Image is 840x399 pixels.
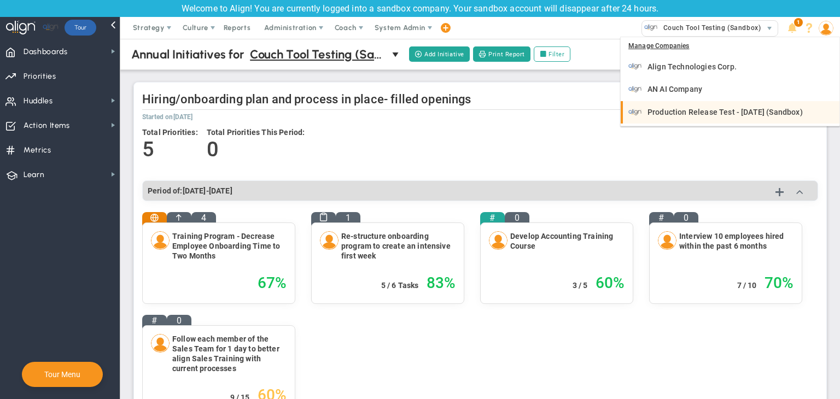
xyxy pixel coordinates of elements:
h4: 83 [427,271,444,295]
span: Task-Driven Priority [320,213,327,221]
h4: Total Priorities This Period: [207,127,305,137]
img: Jane Wilson [320,231,339,250]
h4: Total Priorities: [142,127,198,137]
span: Production Release Test - [DATE] (Sandbox) [647,108,803,116]
span: Child Priorities [201,213,206,223]
h5: Started on [142,113,818,122]
h4: 5 [142,137,198,161]
span: Number-Driven Priority [151,315,157,326]
img: 33466.Company.photo [628,105,642,119]
span: Couch Tool Testing (Sandbox) [250,45,387,64]
span: [DATE] [209,186,232,195]
img: Miguel Cabrera [658,231,676,250]
h4: Training Program - Decrease Employee Onboarding Time to Two Months [172,231,287,261]
h4: 7 / 10 [737,276,757,295]
span: select [762,21,778,36]
button: Tour Menu [41,369,84,379]
div: Manage Companies [621,37,839,56]
h4: % [275,271,287,295]
h4: Interview 10 employees hired within the past 6 months [679,231,794,251]
span: Administration [264,24,316,32]
img: Mark Collins [489,231,507,250]
span: Priorities [24,65,56,88]
img: Tom Johnson [151,334,170,353]
h4: 60 [596,271,613,295]
span: Culture [183,24,208,32]
h4: % [444,271,456,295]
span: AN AI Company [647,85,702,93]
span: Child Priorities [515,213,520,223]
img: 33465.Company.photo [644,21,658,34]
span: Number-Driven Priority <br> <br> User Driven Status [489,213,495,223]
h4: Re-structure onboarding program to create an intensive first week [341,231,456,261]
label: Filter [534,46,570,62]
h4: 5 / 6 Tasks [381,276,419,295]
h4: Develop Accounting Training Course [510,231,625,251]
button: Add Initiative [409,46,470,62]
h4: 70 [765,271,782,295]
img: Lisa Jenkins [151,231,170,250]
span: Action Items [24,114,70,137]
h4: % [782,271,794,295]
li: Help & Frequently Asked Questions (FAQ) [801,17,818,39]
h4: Period of: [148,186,183,196]
img: 10991.Company.photo [628,60,642,73]
span: Couch Tool Testing (Sandbox) [658,21,761,35]
span: Metrics [24,139,51,162]
span: [DATE] [183,186,206,195]
span: Company Priority [150,213,159,221]
span: [DATE] [173,113,193,121]
span: Annual Initiatives for [131,47,244,62]
img: 32551.Company.photo [628,83,642,96]
h4: 67 [258,271,275,295]
span: Strategy [133,24,165,32]
span: Child Priorities [346,213,351,223]
span: 1 [794,18,803,27]
span: select [392,45,401,63]
span: Child Priorities [684,213,689,223]
li: Announcements [784,17,801,39]
h4: 0 [207,137,305,161]
span: Align Technologies Corp. [647,63,737,71]
span: Reports [218,17,256,39]
h4: 3 / 5 [573,276,588,295]
span: Number-Driven Priority [658,213,664,223]
span: Hiring/onboarding plan and process in place- filled openings [142,92,471,106]
span: System Admin [375,24,425,32]
button: Print Report [473,46,530,62]
span: Coach [335,24,357,32]
h4: Follow each member of the Sales Team for 1 day to better align Sales Training with current processes [172,334,287,373]
h4: - [206,186,209,196]
span: Learn [24,163,44,186]
span: Dashboards [24,40,68,63]
img: 64089.Person.photo [819,21,833,36]
span: Huddles [24,90,53,113]
span: Rollup Priority [174,213,183,221]
span: Child Priorities [177,315,182,326]
h4: % [613,271,625,295]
